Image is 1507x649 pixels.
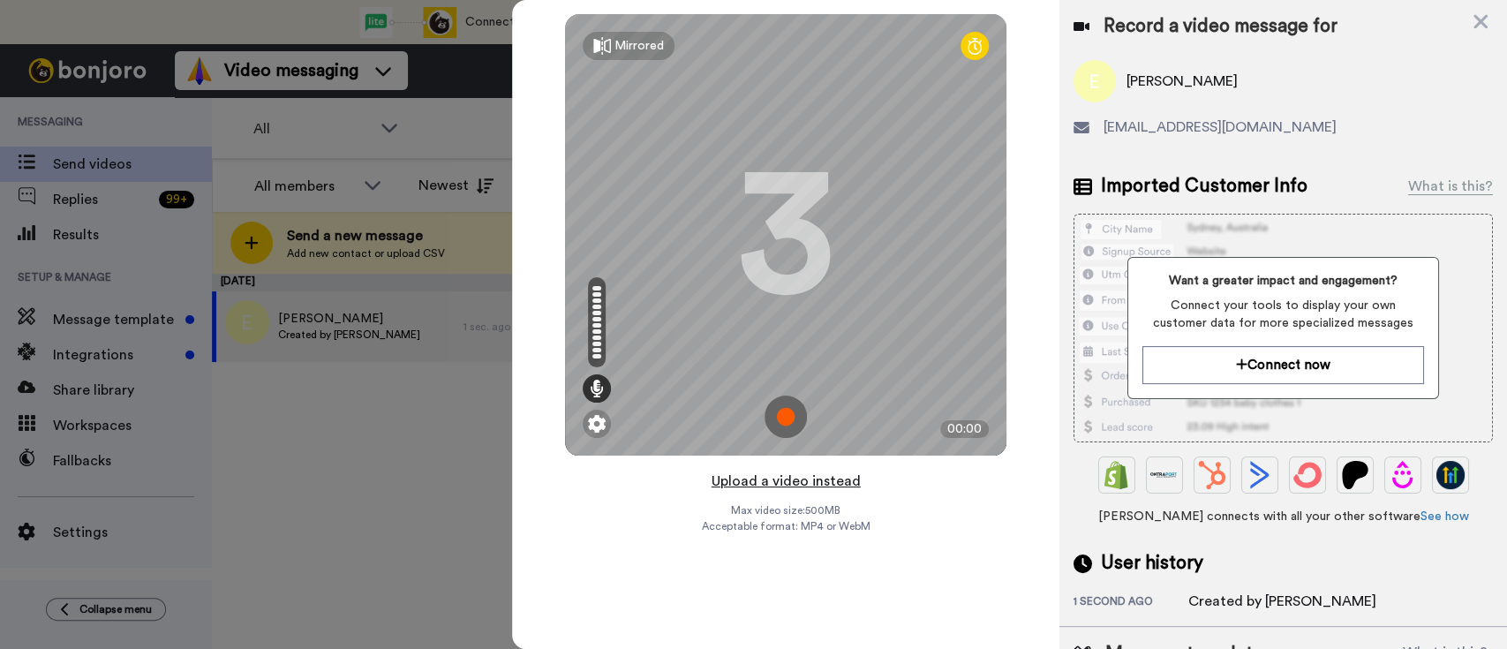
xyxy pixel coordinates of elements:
img: Shopify [1103,461,1131,489]
span: Connect your tools to display your own customer data for more specialized messages [1142,297,1424,332]
img: ActiveCampaign [1246,461,1274,489]
span: Max video size: 500 MB [731,503,840,517]
img: Ontraport [1150,461,1179,489]
img: ic_gear.svg [588,415,606,433]
img: GoHighLevel [1436,461,1465,489]
div: 3 [737,169,834,301]
span: User history [1101,550,1203,577]
button: Upload a video instead [706,470,866,493]
span: Imported Customer Info [1101,173,1307,200]
div: 1 second ago [1074,594,1188,612]
span: Want a greater impact and engagement? [1142,272,1424,290]
div: 00:00 [940,420,989,438]
div: Created by [PERSON_NAME] [1188,591,1376,612]
div: What is this? [1408,176,1493,197]
img: Patreon [1341,461,1369,489]
img: ConvertKit [1293,461,1322,489]
span: Acceptable format: MP4 or WebM [702,519,870,533]
img: Drip [1389,461,1417,489]
button: Connect now [1142,346,1424,384]
img: Hubspot [1198,461,1226,489]
a: See how [1420,510,1469,523]
span: [PERSON_NAME] connects with all your other software [1074,508,1493,525]
img: ic_record_start.svg [765,396,807,438]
